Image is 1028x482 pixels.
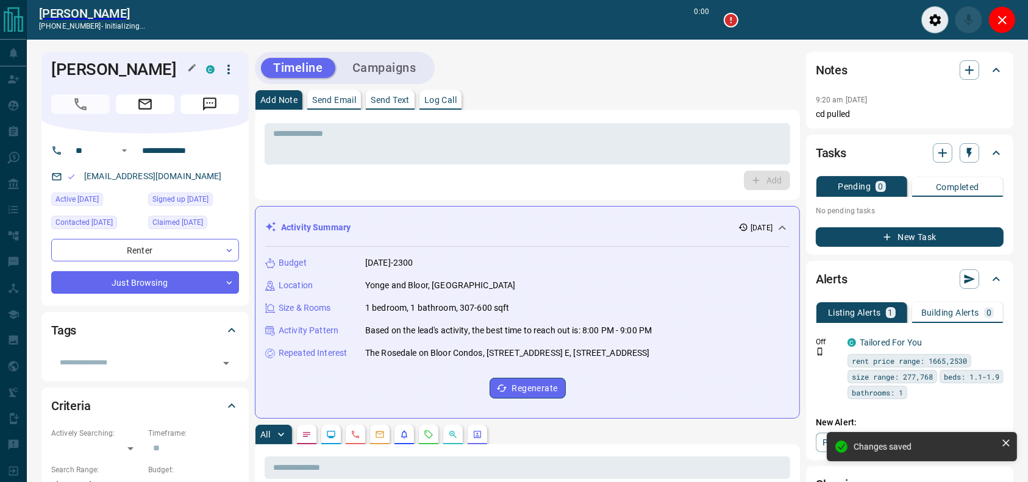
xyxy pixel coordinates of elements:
[816,264,1004,294] div: Alerts
[51,271,239,294] div: Just Browsing
[816,143,846,163] h2: Tasks
[261,58,335,78] button: Timeline
[816,269,848,289] h2: Alerts
[816,96,868,104] p: 9:20 am [DATE]
[55,216,113,229] span: Contacted [DATE]
[921,308,979,317] p: Building Alerts
[51,193,142,210] div: Sat Aug 09 2025
[312,96,356,104] p: Send Email
[51,316,239,345] div: Tags
[51,216,142,233] div: Sun Aug 10 2025
[473,430,482,439] svg: Agent Actions
[51,391,239,420] div: Criteria
[751,222,773,233] p: [DATE]
[279,347,347,360] p: Repeated Interest
[351,430,360,439] svg: Calls
[816,138,1004,168] div: Tasks
[302,430,312,439] svg: Notes
[326,430,336,439] svg: Lead Browsing Activity
[218,355,235,372] button: Open
[490,378,566,399] button: Regenerate
[39,21,146,32] p: [PHONE_NUMBER] -
[51,396,91,416] h2: Criteria
[365,324,652,337] p: Based on the lead's activity, the best time to reach out is: 8:00 PM - 9:00 PM
[987,308,991,317] p: 0
[117,143,132,158] button: Open
[51,464,142,475] p: Search Range:
[148,428,239,439] p: Timeframe:
[180,94,239,114] span: Message
[51,321,76,340] h2: Tags
[279,324,338,337] p: Activity Pattern
[816,60,848,80] h2: Notes
[424,96,457,104] p: Log Call
[279,257,307,269] p: Budget
[816,433,879,452] a: Property
[265,216,790,239] div: Activity Summary[DATE]
[260,430,270,439] p: All
[816,108,1004,121] p: cd pulled
[816,336,840,347] p: Off
[51,428,142,439] p: Actively Searching:
[424,430,434,439] svg: Requests
[828,308,881,317] p: Listing Alerts
[39,6,146,21] a: [PERSON_NAME]
[51,60,188,79] h1: [PERSON_NAME]
[365,279,515,292] p: Yonge and Bloor, [GEOGRAPHIC_DATA]
[375,430,385,439] svg: Emails
[148,216,239,233] div: Sun Aug 10 2025
[281,221,351,234] p: Activity Summary
[848,338,856,347] div: condos.ca
[838,182,871,191] p: Pending
[816,202,1004,220] p: No pending tasks
[206,65,215,74] div: condos.ca
[816,227,1004,247] button: New Task
[116,94,174,114] span: Email
[260,96,298,104] p: Add Note
[878,182,883,191] p: 0
[921,6,949,34] div: Audio Settings
[852,386,903,399] span: bathrooms: 1
[67,172,76,181] svg: Email Valid
[148,464,239,475] p: Budget:
[816,416,1004,429] p: New Alert:
[51,239,239,261] div: Renter
[955,6,982,34] div: Mute
[365,257,413,269] p: [DATE]-2300
[852,370,933,383] span: size range: 277,768
[371,96,410,104] p: Send Text
[105,22,146,30] span: initializing...
[365,347,650,360] p: The Rosedale on Bloor Condos, [STREET_ADDRESS] E, [STREET_ADDRESS]
[448,430,458,439] svg: Opportunities
[148,193,239,210] div: Sat Aug 09 2025
[399,430,409,439] svg: Listing Alerts
[55,193,99,205] span: Active [DATE]
[84,171,222,181] a: [EMAIL_ADDRESS][DOMAIN_NAME]
[694,6,709,34] p: 0:00
[988,6,1016,34] div: Close
[860,338,922,347] a: Tailored For You
[816,347,824,356] svg: Push Notification Only
[854,442,996,452] div: Changes saved
[279,279,313,292] p: Location
[944,370,999,383] span: beds: 1.1-1.9
[340,58,429,78] button: Campaigns
[852,355,967,367] span: rent price range: 1665,2530
[365,302,510,314] p: 1 bedroom, 1 bathroom, 307-600 sqft
[279,302,331,314] p: Size & Rooms
[936,183,979,191] p: Completed
[888,308,893,317] p: 1
[152,193,209,205] span: Signed up [DATE]
[816,55,1004,85] div: Notes
[51,94,110,114] span: Call
[152,216,203,229] span: Claimed [DATE]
